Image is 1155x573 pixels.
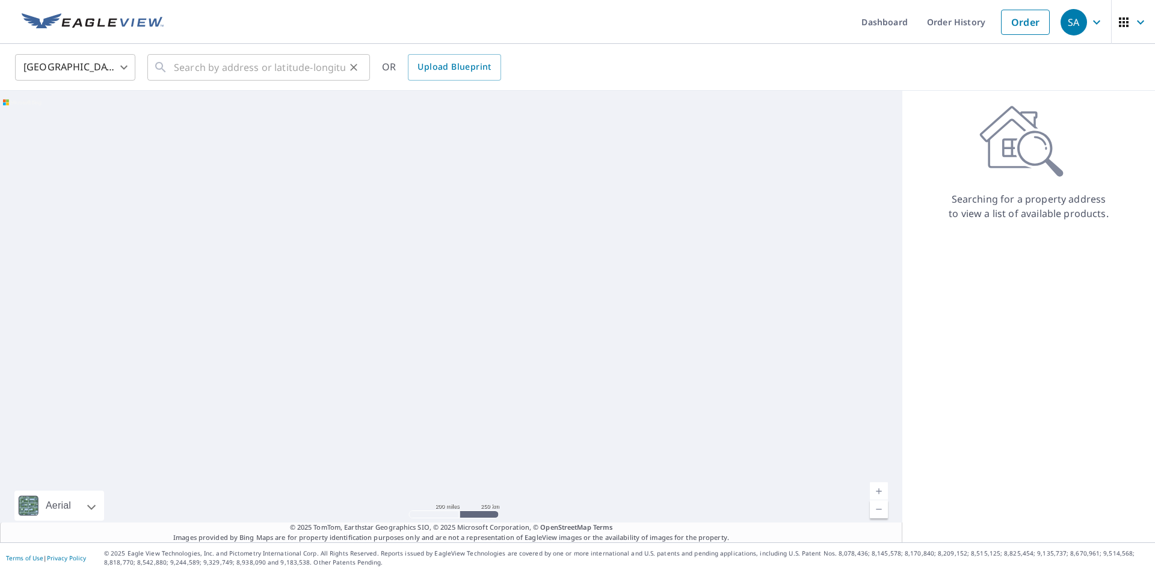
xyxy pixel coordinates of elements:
[345,59,362,76] button: Clear
[22,13,164,31] img: EV Logo
[1061,9,1087,35] div: SA
[870,500,888,518] a: Current Level 5, Zoom Out
[14,491,104,521] div: Aerial
[382,54,501,81] div: OR
[1001,10,1050,35] a: Order
[47,554,86,562] a: Privacy Policy
[174,51,345,84] input: Search by address or latitude-longitude
[104,549,1149,567] p: © 2025 Eagle View Technologies, Inc. and Pictometry International Corp. All Rights Reserved. Repo...
[6,554,86,562] p: |
[948,192,1109,221] p: Searching for a property address to view a list of available products.
[593,522,613,532] a: Terms
[15,51,135,84] div: [GEOGRAPHIC_DATA]
[290,522,613,533] span: © 2025 TomTom, Earthstar Geographics SIO, © 2025 Microsoft Corporation, ©
[408,54,500,81] a: Upload Blueprint
[870,482,888,500] a: Current Level 5, Zoom In
[42,491,75,521] div: Aerial
[6,554,43,562] a: Terms of Use
[540,522,591,532] a: OpenStreetMap
[417,60,491,75] span: Upload Blueprint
